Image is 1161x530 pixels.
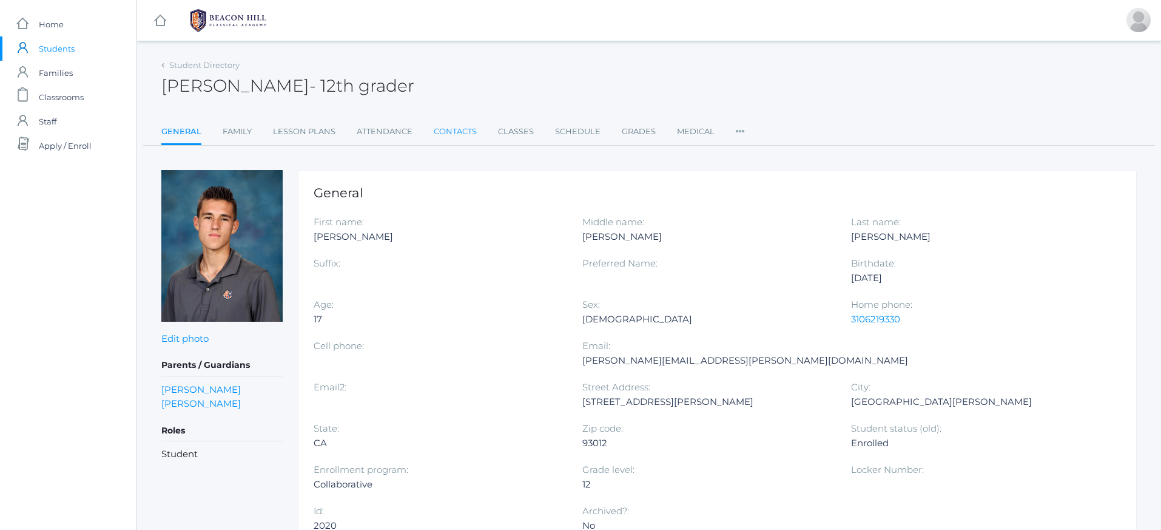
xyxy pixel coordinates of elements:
a: Classes [498,120,534,144]
label: Middle name: [582,216,644,228]
span: - 12th grader [309,75,414,96]
label: Preferred Name: [582,257,658,269]
label: Home phone: [851,299,912,310]
a: 3106219330 [851,313,900,325]
label: Id: [314,505,324,517]
a: Lesson Plans [273,120,335,144]
div: [DATE] [851,271,1102,285]
div: [PERSON_NAME][EMAIL_ADDRESS][PERSON_NAME][DOMAIN_NAME] [582,353,908,368]
label: Locker Number: [851,464,924,475]
label: City: [851,381,870,393]
span: Students [39,36,75,61]
img: BHCALogos-05-308ed15e86a5a0abce9b8dd61676a3503ac9727e845dece92d48e8588c001991.png [183,5,274,36]
a: Edit photo [161,333,209,344]
span: Classrooms [39,85,84,109]
a: Student Directory [169,60,240,70]
div: 12 [582,477,833,492]
span: Home [39,12,64,36]
div: [DEMOGRAPHIC_DATA] [582,312,833,327]
div: [PERSON_NAME] [851,229,1102,244]
li: Student [161,447,283,461]
h5: Roles [161,421,283,441]
a: Contacts [434,120,477,144]
h5: Parents / Guardians [161,355,283,376]
span: Apply / Enroll [39,134,92,158]
label: Enrollment program: [314,464,408,475]
a: Attendance [357,120,412,144]
label: Email: [582,340,610,352]
div: [GEOGRAPHIC_DATA][PERSON_NAME] [851,395,1102,409]
label: Cell phone: [314,340,364,352]
div: 17 [314,312,564,327]
div: Collaborative [314,477,564,492]
div: 93012 [582,436,833,450]
label: Sex: [582,299,600,310]
label: Email2: [314,381,346,393]
h1: General [314,186,1121,200]
a: General [161,120,201,146]
div: Vanessa Benson [1126,8,1151,32]
label: First name: [314,216,364,228]
span: Staff [39,109,56,134]
a: Medical [677,120,715,144]
div: CA [314,436,564,450]
label: Zip code: [582,423,623,434]
a: [PERSON_NAME] [161,398,241,409]
div: [STREET_ADDRESS][PERSON_NAME] [582,395,833,409]
label: Suffix: [314,257,340,269]
div: [PERSON_NAME] [314,229,564,244]
label: Street Address: [582,381,650,393]
label: State: [314,423,339,434]
label: Age: [314,299,334,310]
label: Grade level: [582,464,634,475]
label: Birthdate: [851,257,896,269]
span: Families [39,61,73,85]
div: Enrolled [851,436,1102,450]
a: Grades [622,120,656,144]
label: Student status (old): [851,423,941,434]
label: Last name: [851,216,901,228]
a: Schedule [555,120,601,144]
a: [PERSON_NAME] [161,384,241,395]
h2: [PERSON_NAME] [161,76,414,95]
label: Archived?: [582,505,629,517]
a: Family [223,120,252,144]
img: Theodore Benson [161,170,283,322]
div: [PERSON_NAME] [582,229,833,244]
